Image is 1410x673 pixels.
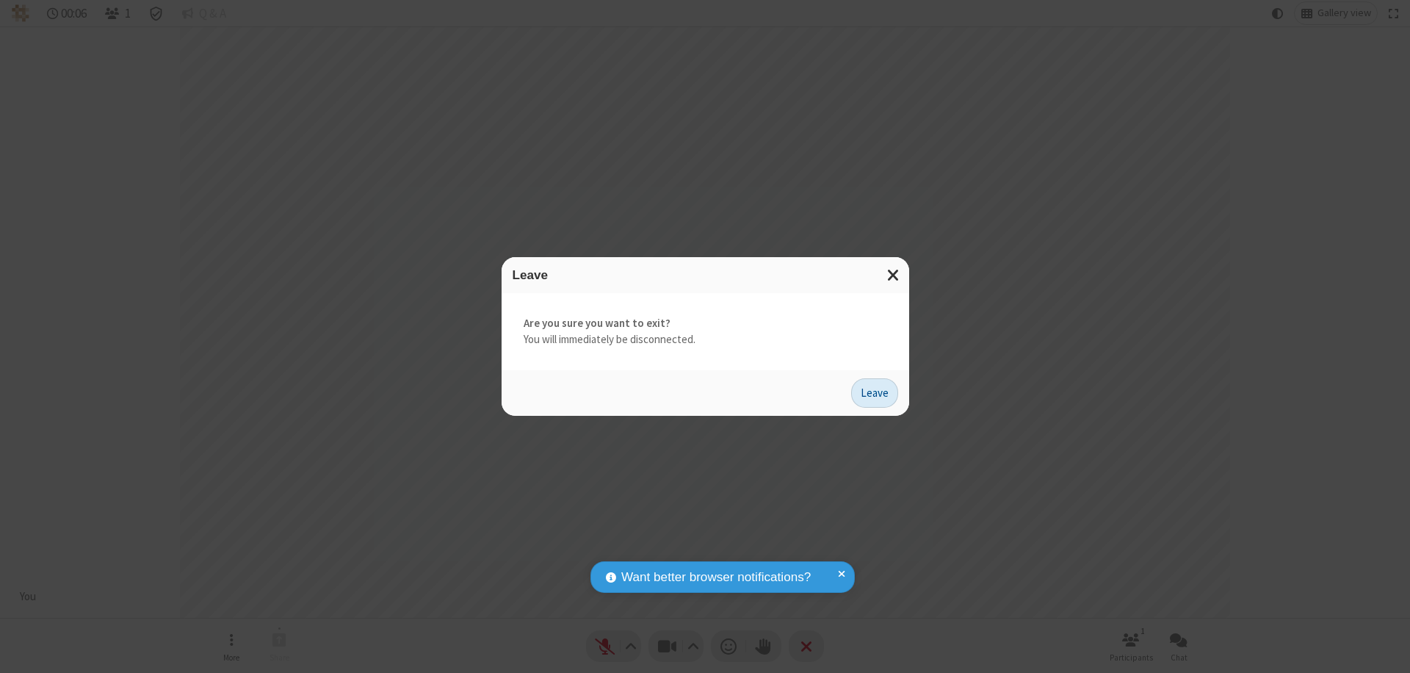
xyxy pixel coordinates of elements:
strong: Are you sure you want to exit? [524,315,887,332]
div: You will immediately be disconnected. [502,293,909,370]
span: Want better browser notifications? [621,568,811,587]
h3: Leave [513,268,898,282]
button: Leave [851,378,898,408]
button: Close modal [878,257,909,293]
